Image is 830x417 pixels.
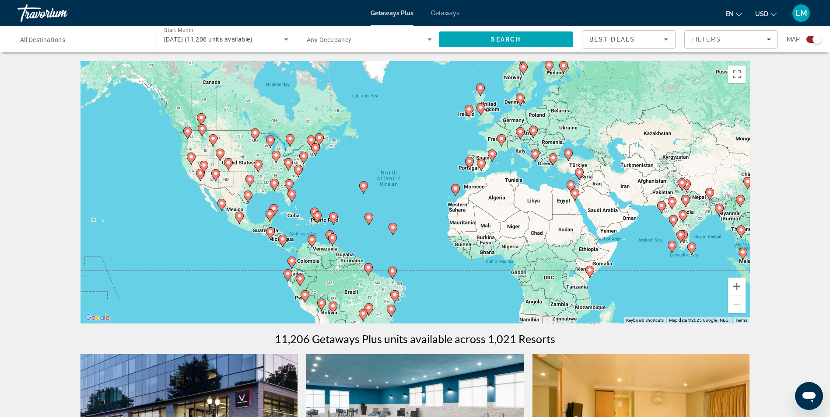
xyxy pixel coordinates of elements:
a: Getaways [431,10,459,17]
span: Filters [691,36,721,43]
span: LM [795,9,807,17]
a: Travorium [18,2,105,24]
span: [DATE] (11,206 units available) [164,36,253,43]
a: Getaways Plus [371,10,413,17]
button: Zoom in [728,278,746,295]
iframe: Button to launch messaging window [795,382,823,410]
span: Search [491,36,521,43]
button: User Menu [790,4,812,22]
span: All Destinations [20,36,65,43]
span: Map [787,33,800,45]
button: Filters [684,30,778,49]
a: Terms (opens in new tab) [735,318,747,323]
span: Start Month [164,27,193,33]
span: USD [755,10,768,17]
button: Toggle fullscreen view [728,66,746,83]
span: Any Occupancy [307,36,352,43]
span: Best Deals [589,36,635,43]
img: Google [83,312,112,323]
input: Select destination [20,35,145,45]
button: Change language [725,7,742,20]
a: Open this area in Google Maps (opens a new window) [83,312,112,323]
span: en [725,10,734,17]
mat-select: Sort by [589,34,668,45]
span: Map data ©2025 Google, INEGI [669,318,730,323]
button: Keyboard shortcuts [626,317,664,323]
button: Zoom out [728,295,746,313]
button: Search [439,31,574,47]
button: Change currency [755,7,777,20]
h1: 11,206 Getaways Plus units available across 1,021 Resorts [275,332,555,345]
